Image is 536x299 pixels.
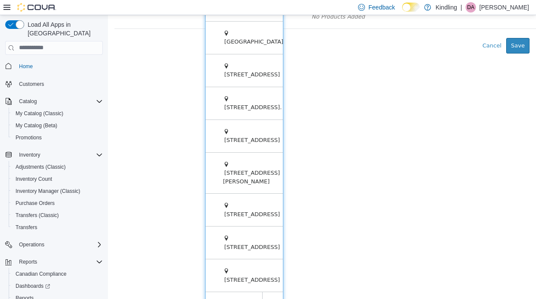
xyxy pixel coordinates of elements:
button: Reports [16,257,41,267]
span: Dashboards [12,281,103,291]
button: Transfers (Classic) [9,209,106,221]
button: Operations [2,239,106,251]
p: [PERSON_NAME] [479,2,529,13]
span: Inventory Count [16,176,52,183]
button: Canadian Compliance [9,268,106,280]
span: My Catalog (Beta) [12,120,103,131]
a: Customers [16,79,48,89]
button: Operations [16,239,48,250]
span: Transfers (Classic) [16,212,59,219]
span: Canadian Compliance [16,271,67,277]
a: Dashboards [12,281,54,291]
button: Inventory [16,150,44,160]
span: Reports [16,257,103,267]
span: [STREET_ADDRESS] [116,196,172,202]
span: Load All Apps in [GEOGRAPHIC_DATA] [24,20,103,38]
p: Kindling [435,2,457,13]
span: Inventory [19,151,40,158]
span: [STREET_ADDRESS]. [116,89,174,95]
span: Inventory [16,150,103,160]
button: Save [398,23,422,38]
span: Inventory Manager (Classic) [16,188,80,195]
span: Home [19,63,33,70]
span: [STREET_ADDRESS] [116,261,172,268]
span: Inventory Manager (Classic) [12,186,103,196]
button: My Catalog (Beta) [9,120,106,132]
span: Dashboards [16,283,50,290]
a: Dashboards [9,280,106,292]
span: Feedback [368,3,395,12]
button: Adjustments (Classic) [9,161,106,173]
span: Operations [16,239,103,250]
a: Adjustments (Classic) [12,162,69,172]
a: Promotions [12,132,45,143]
span: My Catalog (Classic) [16,110,63,117]
span: [GEOGRAPHIC_DATA] [116,23,175,30]
span: Customers [19,81,44,88]
img: Cova [17,3,56,12]
span: [STREET_ADDRESS] [116,122,172,128]
span: [STREET_ADDRESS] [116,229,172,235]
span: Customers [16,79,103,89]
span: Operations [19,241,44,248]
span: Transfers [12,222,103,233]
span: Home [16,61,103,72]
a: Transfers (Classic) [12,210,62,220]
a: My Catalog (Classic) [12,108,67,119]
span: My Catalog (Classic) [12,108,103,119]
span: Promotions [12,132,103,143]
a: Inventory Count [12,174,56,184]
button: Inventory Count [9,173,106,185]
a: Purchase Orders [12,198,58,208]
input: Dark Mode [402,3,420,12]
span: Adjustments (Classic) [16,164,66,170]
span: [STREET_ADDRESS][PERSON_NAME] [115,154,172,170]
span: My Catalog (Beta) [16,122,57,129]
button: Purchase Orders [9,197,106,209]
span: Promotions [16,134,42,141]
button: My Catalog (Classic) [9,107,106,120]
span: Canadian Compliance [12,269,103,279]
span: Purchase Orders [16,200,55,207]
span: Reports [19,258,37,265]
span: DA [467,2,475,13]
button: Home [2,60,106,72]
span: [STREET_ADDRESS] [116,56,172,63]
button: Catalog [2,95,106,107]
button: Customers [2,78,106,90]
span: Catalog [19,98,37,105]
span: Inventory Count [12,174,103,184]
a: Home [16,61,36,72]
button: Promotions [9,132,106,144]
span: Transfers [16,224,37,231]
button: Reports [2,256,106,268]
p: | [460,2,462,13]
span: Catalog [16,96,103,107]
span: Adjustments (Classic) [12,162,103,172]
a: My Catalog (Beta) [12,120,61,131]
a: Canadian Compliance [12,269,70,279]
button: Transfers [9,221,106,233]
button: Inventory [2,149,106,161]
a: Transfers [12,222,41,233]
span: Purchase Orders [12,198,103,208]
div: Daniel Amyotte [466,2,476,13]
button: Cancel [370,23,398,38]
a: Inventory Manager (Classic) [12,186,84,196]
button: Inventory Manager (Classic) [9,185,106,197]
button: Catalog [16,96,40,107]
span: Transfers (Classic) [12,210,103,220]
